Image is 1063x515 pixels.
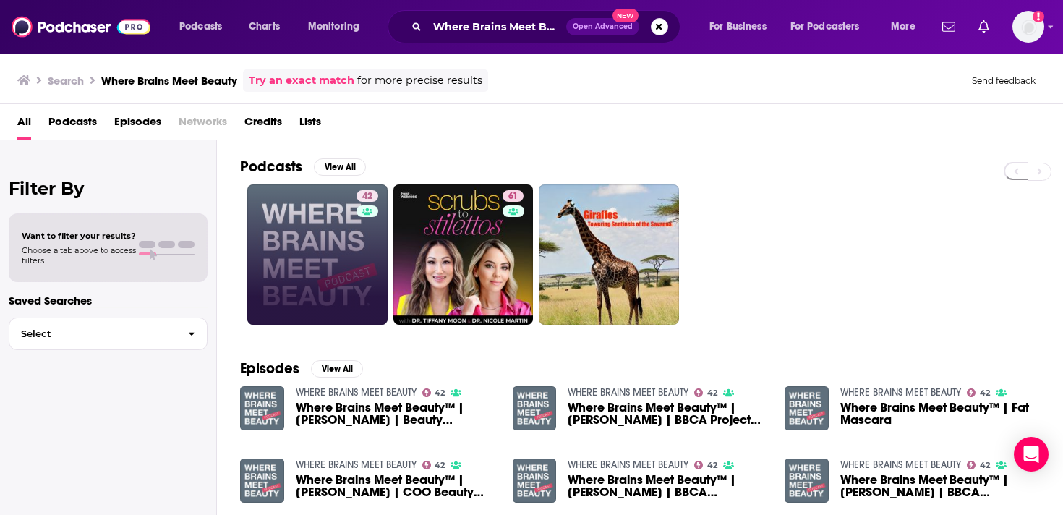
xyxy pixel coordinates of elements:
span: 42 [435,390,445,396]
a: Where Brains Meet Beauty™ | Jan Michell | BBCA Copywriter [568,474,767,498]
span: Charts [249,17,280,37]
img: Where Brains Meet Beauty™ | Maggie Ciafardini | Beauty Consultant [240,386,284,430]
button: open menu [169,15,241,38]
img: Where Brains Meet Beauty™ | Jan Michell | BBCA Copywriter [513,459,557,503]
a: Charts [239,15,289,38]
button: open menu [781,15,881,38]
h3: Search [48,74,84,88]
a: 42 [422,388,445,397]
button: View All [314,158,366,176]
a: WHERE BRAINS MEET BEAUTY [296,459,417,471]
a: 61 [503,190,524,202]
span: 42 [707,462,717,469]
img: User Profile [1012,11,1044,43]
button: Select [9,318,208,350]
span: Where Brains Meet Beauty™ | [PERSON_NAME] | BBCA Copywriter [840,474,1040,498]
span: Logged in as SolComms [1012,11,1044,43]
a: Lists [299,110,321,140]
span: 42 [980,390,990,396]
span: 42 [435,462,445,469]
a: Where Brains Meet Beauty™ | Maggie Ciafardini | Beauty Consultant [296,401,495,426]
a: Where Brains Meet Beauty™ | Carey Segal | BBCA Project Coordinator [568,401,767,426]
a: Where Brains Meet Beauty™ | Fat Mascara [840,401,1040,426]
a: WHERE BRAINS MEET BEAUTY [840,386,961,399]
span: 61 [508,190,518,204]
span: Where Brains Meet Beauty™ | [PERSON_NAME] | COO Beauty Evolution [296,474,495,498]
a: Credits [244,110,282,140]
h2: Podcasts [240,158,302,176]
a: Show notifications dropdown [936,14,961,39]
a: 42 [247,184,388,325]
span: For Podcasters [790,17,860,37]
h2: Episodes [240,359,299,378]
span: Want to filter your results? [22,231,136,241]
a: 42 [694,388,717,397]
img: Where Brains Meet Beauty™ | Julie Chen | BBCA Copywriter [785,459,829,503]
a: PodcastsView All [240,158,366,176]
input: Search podcasts, credits, & more... [427,15,566,38]
a: 42 [967,461,990,469]
h2: Filter By [9,178,208,199]
button: open menu [298,15,378,38]
span: Podcasts [179,17,222,37]
h3: Where Brains Meet Beauty [101,74,237,88]
span: More [891,17,915,37]
span: Monitoring [308,17,359,37]
a: 61 [393,184,534,325]
img: Where Brains Meet Beauty™ | Carey Segal | BBCA Project Coordinator [513,386,557,430]
a: EpisodesView All [240,359,363,378]
img: Where Brains Meet Beauty™ | Tara Tersigni | COO Beauty Evolution [240,459,284,503]
a: Where Brains Meet Beauty™ | Julie Chen | BBCA Copywriter [840,474,1040,498]
span: Where Brains Meet Beauty™ | [PERSON_NAME] | BBCA Copywriter [568,474,767,498]
span: New [612,9,639,22]
a: WHERE BRAINS MEET BEAUTY [568,386,688,399]
a: WHERE BRAINS MEET BEAUTY [840,459,961,471]
button: open menu [699,15,785,38]
a: Try an exact match [249,72,354,89]
span: Where Brains Meet Beauty™ | [PERSON_NAME] | BBCA Project Coordinator [568,401,767,426]
span: For Business [709,17,767,37]
a: 42 [694,461,717,469]
button: open menu [881,15,934,38]
span: Select [9,329,176,339]
button: Send feedback [968,75,1040,87]
a: WHERE BRAINS MEET BEAUTY [568,459,688,471]
button: Open AdvancedNew [566,18,639,35]
span: 42 [707,390,717,396]
a: Episodes [114,110,161,140]
svg: Add a profile image [1033,11,1044,22]
button: View All [311,360,363,378]
span: Networks [179,110,227,140]
button: Show profile menu [1012,11,1044,43]
img: Where Brains Meet Beauty™ | Fat Mascara [785,386,829,430]
span: Where Brains Meet Beauty™ | [PERSON_NAME] | Beauty Consultant [296,401,495,426]
a: All [17,110,31,140]
div: Open Intercom Messenger [1014,437,1049,472]
img: Podchaser - Follow, Share and Rate Podcasts [12,13,150,41]
a: 42 [422,461,445,469]
a: 42 [967,388,990,397]
a: 42 [357,190,378,202]
span: for more precise results [357,72,482,89]
p: Saved Searches [9,294,208,307]
span: Choose a tab above to access filters. [22,245,136,265]
a: Podcasts [48,110,97,140]
a: Show notifications dropdown [973,14,995,39]
span: 42 [980,462,990,469]
span: 42 [362,190,372,204]
a: WHERE BRAINS MEET BEAUTY [296,386,417,399]
span: Open Advanced [573,23,633,30]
